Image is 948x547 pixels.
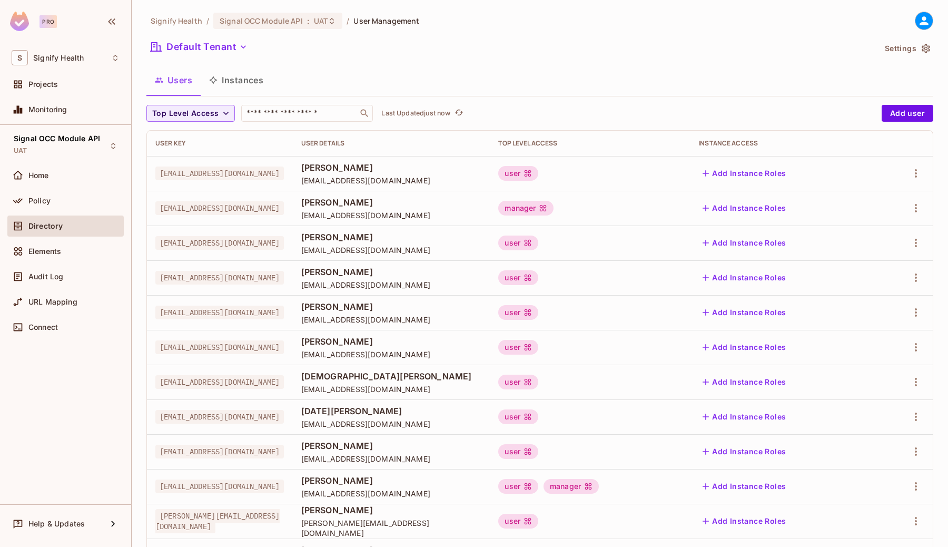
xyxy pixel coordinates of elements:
button: Add Instance Roles [698,513,790,530]
span: [PERSON_NAME] [301,266,482,278]
span: Connect [28,323,58,331]
button: Add Instance Roles [698,165,790,182]
span: [PERSON_NAME] [301,504,482,516]
p: Last Updated just now [381,109,450,118]
span: [EMAIL_ADDRESS][DOMAIN_NAME] [301,384,482,394]
img: SReyMgAAAABJRU5ErkJggg== [10,12,29,31]
span: [PERSON_NAME] [301,475,482,486]
span: Elements [28,247,61,256]
span: Policy [28,197,51,205]
span: [EMAIL_ADDRESS][DOMAIN_NAME] [301,315,482,325]
span: [EMAIL_ADDRESS][DOMAIN_NAME] [155,375,284,389]
button: Users [146,67,201,93]
button: Default Tenant [146,38,252,55]
span: [EMAIL_ADDRESS][DOMAIN_NAME] [301,175,482,185]
span: [PERSON_NAME] [301,231,482,243]
span: Monitoring [28,105,67,114]
span: [EMAIL_ADDRESS][DOMAIN_NAME] [301,245,482,255]
button: Add Instance Roles [698,408,790,425]
div: user [498,340,538,355]
span: [EMAIL_ADDRESS][DOMAIN_NAME] [155,271,284,285]
div: user [498,375,538,389]
div: user [498,514,538,529]
button: Add Instance Roles [698,269,790,286]
span: URL Mapping [28,298,77,306]
span: [PERSON_NAME] [301,440,482,452]
span: the active workspace [151,16,202,26]
span: : [307,17,310,25]
span: UAT [314,16,328,26]
button: Add Instance Roles [698,478,790,495]
button: Instances [201,67,272,93]
span: [EMAIL_ADDRESS][DOMAIN_NAME] [155,306,284,319]
button: Add Instance Roles [698,304,790,321]
div: manager [498,201,554,216]
div: Top Level Access [498,139,682,148]
span: Directory [28,222,63,230]
span: [EMAIL_ADDRESS][DOMAIN_NAME] [301,349,482,359]
span: [PERSON_NAME][EMAIL_ADDRESS][DOMAIN_NAME] [155,509,280,533]
span: [EMAIL_ADDRESS][DOMAIN_NAME] [301,210,482,220]
span: [DATE][PERSON_NAME] [301,405,482,417]
span: [EMAIL_ADDRESS][DOMAIN_NAME] [155,340,284,354]
span: Top Level Access [152,107,219,120]
span: [EMAIL_ADDRESS][DOMAIN_NAME] [155,236,284,250]
button: Add Instance Roles [698,443,790,460]
button: Add Instance Roles [698,200,790,217]
span: [EMAIL_ADDRESS][DOMAIN_NAME] [301,280,482,290]
div: manager [544,479,599,494]
span: Audit Log [28,272,63,281]
span: [PERSON_NAME][EMAIL_ADDRESS][DOMAIN_NAME] [301,518,482,538]
span: [EMAIL_ADDRESS][DOMAIN_NAME] [155,410,284,424]
span: [PERSON_NAME] [301,336,482,347]
div: user [498,479,538,494]
span: UAT [14,146,27,155]
button: Add user [882,105,933,122]
span: refresh [455,108,463,119]
span: [PERSON_NAME] [301,162,482,173]
span: Projects [28,80,58,89]
span: [EMAIL_ADDRESS][DOMAIN_NAME] [155,480,284,493]
button: Top Level Access [146,105,235,122]
span: Home [28,171,49,180]
span: [PERSON_NAME] [301,197,482,208]
div: Instance Access [698,139,867,148]
button: Add Instance Roles [698,235,790,251]
li: / [347,16,349,26]
span: [DEMOGRAPHIC_DATA][PERSON_NAME] [301,370,482,382]
span: [EMAIL_ADDRESS][DOMAIN_NAME] [301,419,482,429]
div: user [498,166,538,181]
div: user [498,270,538,285]
span: [EMAIL_ADDRESS][DOMAIN_NAME] [155,201,284,215]
button: Settings [881,40,933,57]
button: Add Instance Roles [698,374,790,390]
div: Pro [39,15,57,28]
div: User Details [301,139,482,148]
span: Signal OCC Module API [220,16,303,26]
div: User Key [155,139,284,148]
div: user [498,305,538,320]
span: [EMAIL_ADDRESS][DOMAIN_NAME] [155,445,284,458]
li: / [206,16,209,26]
span: Click to refresh data [450,107,465,120]
div: user [498,236,538,250]
span: [EMAIL_ADDRESS][DOMAIN_NAME] [155,167,284,180]
span: [EMAIL_ADDRESS][DOMAIN_NAME] [301,489,482,499]
button: Add Instance Roles [698,339,790,356]
div: user [498,409,538,424]
div: user [498,444,538,459]
span: Help & Updates [28,520,85,528]
span: [PERSON_NAME] [301,301,482,312]
button: refresh [452,107,465,120]
span: [EMAIL_ADDRESS][DOMAIN_NAME] [301,454,482,464]
span: S [12,50,28,65]
span: User Management [353,16,419,26]
span: Signal OCC Module API [14,134,100,143]
span: Workspace: Signify Health [33,54,84,62]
